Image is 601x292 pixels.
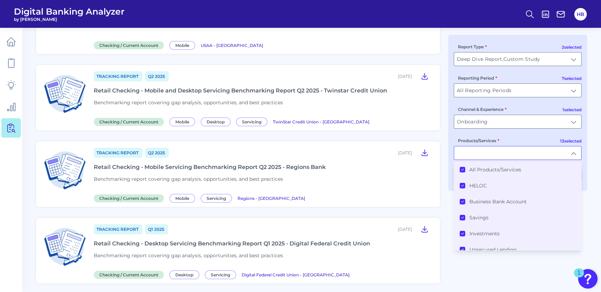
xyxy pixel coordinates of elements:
div: [DATE] [398,227,412,232]
a: Checking / Current Account [94,195,167,201]
label: Business Bank Account [469,198,527,205]
a: Desktop [169,271,202,278]
span: TwinStar Credit Union - [GEOGRAPHIC_DATA] [273,119,369,124]
label: Report Type [458,44,487,49]
span: Desktop [169,270,199,279]
div: 1 [577,273,581,282]
a: Q2 2025 [145,71,169,81]
span: Desktop [201,117,231,126]
span: Servicing [205,270,236,279]
span: Checking / Current Account [94,41,164,49]
a: Tracking Report [94,224,142,234]
span: Servicing [201,194,232,203]
a: Mobile [169,195,198,201]
button: Open Resource Center, 1 new notification [578,269,598,289]
span: Checking / Current Account [94,118,164,126]
div: [DATE] [398,74,412,79]
a: Tracking Report [94,71,142,81]
label: Savings [469,214,489,221]
a: USAA - [GEOGRAPHIC_DATA] [201,42,263,48]
a: Desktop [201,118,233,125]
span: Digital Federal Credit Union - [GEOGRAPHIC_DATA] [242,272,350,277]
div: Retail Checking - Mobile Servicing Benchmarking Report Q2 2025 - Regions Bank [94,164,326,170]
span: Digital Banking Analyzer [14,6,125,17]
div: Retail Checking - Mobile and Desktop Servicing Benchmarking Report Q2 2025 - Twinstar Credit Union [94,87,387,94]
label: Unsecured Lending [469,246,517,253]
a: Mobile [169,118,198,125]
img: Checking / Current Account [42,147,88,194]
span: Checking / Current Account [94,194,164,202]
div: [DATE] [398,150,412,155]
a: Regions - [GEOGRAPHIC_DATA] [237,195,305,201]
button: Retail Checking - Mobile Servicing Benchmarking Report Q2 2025 - Regions Bank [418,147,432,158]
span: Checking / Current Account [94,271,164,279]
a: Mobile [169,42,198,48]
a: Checking / Current Account [94,42,167,48]
span: Mobile [169,194,195,203]
label: Channel & Experience [458,107,507,112]
label: HELOC [469,182,487,189]
label: Investments [469,230,500,237]
span: Regions - [GEOGRAPHIC_DATA] [237,196,305,201]
img: Checking / Current Account [42,224,88,270]
img: Checking / Current Account [42,71,88,117]
a: Servicing [205,271,239,278]
label: Reporting Period [458,75,497,81]
a: Checking / Current Account [94,118,167,125]
span: USAA - [GEOGRAPHIC_DATA] [201,43,263,48]
button: HB [574,8,587,21]
span: Benchmarking report covering gap analysis, opportunities, and best practices [94,252,283,259]
button: Retail Checking - Mobile and Desktop Servicing Benchmarking Report Q2 2025 - Twinstar Credit Union [418,71,432,82]
span: Mobile [169,41,195,50]
span: Benchmarking report covering gap analysis, opportunities, and best practices [94,176,283,182]
div: Retail Checking - Desktop Servicing Benchmarking Report Q1 2025 - Digital Federal Credit Union [94,240,370,247]
button: Retail Checking - Desktop Servicing Benchmarking Report Q1 2025 - Digital Federal Credit Union [418,224,432,235]
a: Tracking Report [94,148,142,158]
a: TwinStar Credit Union - [GEOGRAPHIC_DATA] [273,118,369,125]
span: Servicing [236,117,267,126]
a: Digital Federal Credit Union - [GEOGRAPHIC_DATA] [242,271,350,278]
a: Q1 2025 [145,224,168,234]
span: Mobile [169,117,195,126]
span: by [PERSON_NAME] [14,17,125,22]
a: Q2 2025 [145,148,169,158]
a: Servicing [201,195,235,201]
a: Servicing [236,118,270,125]
label: All Products/Services [469,167,521,173]
label: Products/Services [458,138,499,143]
span: Benchmarking report covering gap analysis, opportunities, and best practices [94,99,283,106]
a: Checking / Current Account [94,271,167,278]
